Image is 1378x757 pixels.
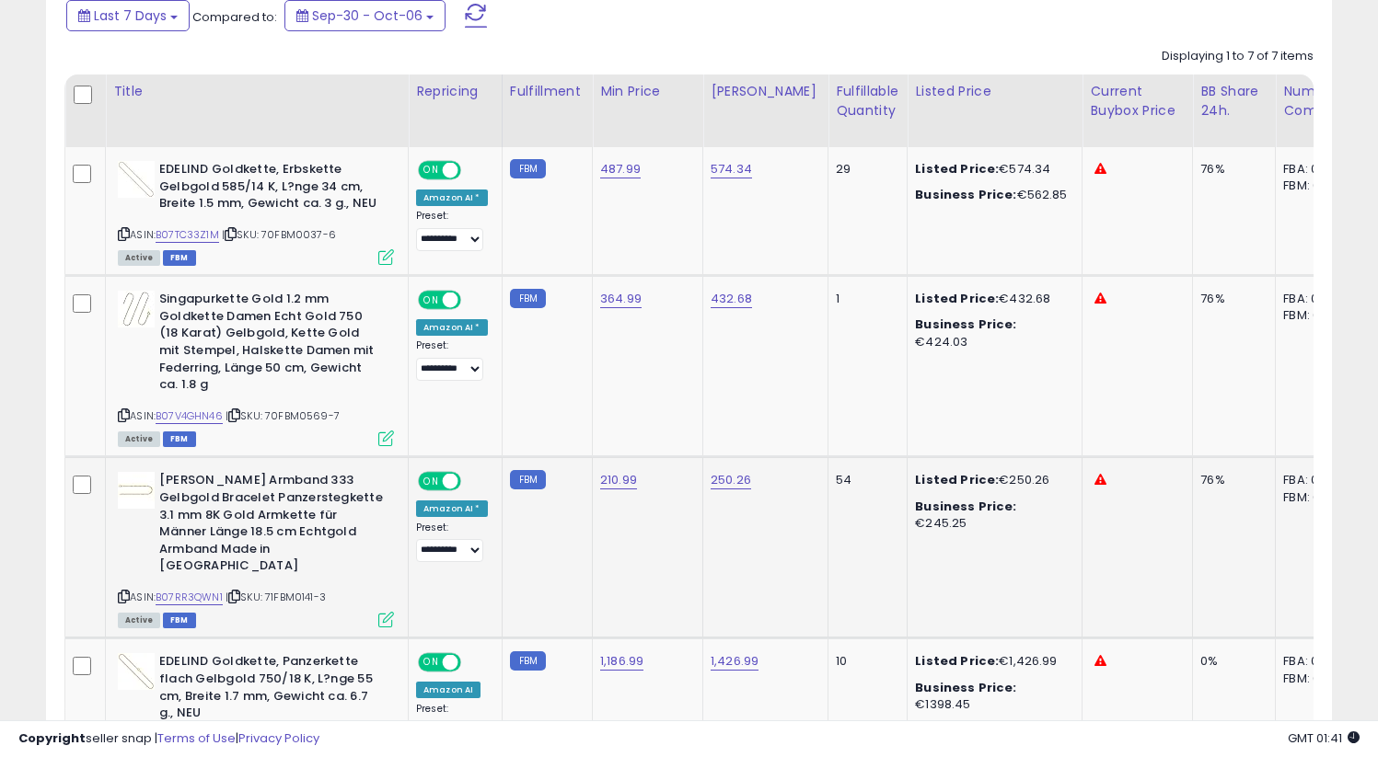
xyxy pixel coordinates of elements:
img: 31ZApUbhxOL._SL40_.jpg [118,472,155,509]
div: Displaying 1 to 7 of 7 items [1162,48,1314,65]
div: FBM: 0 [1283,307,1344,324]
div: 76% [1200,161,1261,178]
span: FBM [163,431,196,447]
span: OFF [458,655,488,671]
div: €245.25 [915,499,1068,532]
div: Repricing [416,82,494,101]
div: €574.34 [915,161,1068,178]
a: 574.34 [711,160,752,178]
div: 76% [1200,291,1261,307]
b: Business Price: [915,498,1016,515]
small: FBM [510,470,546,489]
span: Compared to: [192,8,277,26]
div: Current Buybox Price [1090,82,1185,120]
div: Amazon AI * [416,189,488,206]
div: Min Price [600,82,695,101]
span: Sep-30 - Oct-06 [312,6,423,25]
div: Preset: [416,339,488,381]
div: 0% [1200,653,1261,670]
small: FBM [510,159,546,178]
span: | SKU: 70FBM0037-6 [222,227,336,242]
span: All listings currently available for purchase on Amazon [118,613,160,628]
div: 10 [836,653,893,670]
b: Listed Price: [915,652,999,670]
div: €424.03 [915,316,1068,350]
a: Privacy Policy [238,729,319,747]
div: [PERSON_NAME] [711,82,820,101]
div: FBA: 0 [1283,472,1344,488]
span: FBM [163,613,196,628]
img: 31aUM3+yAiL._SL40_.jpg [118,161,155,198]
span: ON [420,163,443,178]
div: 54 [836,472,893,488]
b: Singapurkette Gold 1.2 mm Goldkette Damen Echt Gold 750 (18 Karat) Gelbgold, Kette Gold mit Stemp... [159,291,383,397]
b: Listed Price: [915,290,999,307]
a: 364.99 [600,290,642,308]
div: ASIN: [118,472,394,625]
img: 41V7bZUhr5L._SL40_.jpg [118,653,155,690]
span: ON [420,292,443,308]
div: Fulfillable Quantity [836,82,899,120]
a: B07TC33Z1M [156,227,219,243]
div: ASIN: [118,161,394,263]
a: 487.99 [600,160,641,178]
strong: Copyright [18,729,86,747]
a: B07V4GHN46 [156,408,223,424]
span: All listings currently available for purchase on Amazon [118,431,160,447]
div: €562.85 [915,187,1068,203]
div: Listed Price [915,82,1074,101]
img: 41PqW1SJYLL._SL40_.jpg [118,291,155,327]
div: €432.68 [915,291,1068,307]
b: Listed Price: [915,160,999,178]
span: OFF [458,292,488,308]
small: FBM [510,289,546,308]
a: 1,186.99 [600,652,643,671]
div: Amazon AI * [416,319,488,336]
div: €1,426.99 [915,653,1068,670]
div: FBA: 0 [1283,653,1344,670]
a: 250.26 [711,471,751,489]
div: 1 [836,291,893,307]
span: 2025-10-14 01:41 GMT [1288,729,1360,747]
div: €1398.45 [915,680,1068,713]
a: 210.99 [600,471,637,489]
b: Business Price: [915,679,1016,696]
div: FBM: 0 [1283,489,1344,506]
a: 432.68 [711,290,752,308]
span: FBM [163,250,196,266]
div: Amazon AI * [416,500,488,517]
span: OFF [458,163,488,178]
b: EDELIND Goldkette, Panzerkette flach Gelbgold 750/18 K, L?nge 55 cm, Breite 1.7 mm, Gewicht ca. 6... [159,653,383,726]
div: FBA: 0 [1283,161,1344,178]
b: [PERSON_NAME] Armband 333 Gelbgold Bracelet Panzerstegkette 3.1 mm 8K Gold Armkette für Männer Lä... [159,472,383,579]
span: ON [420,655,443,671]
div: 29 [836,161,893,178]
div: BB Share 24h. [1200,82,1268,120]
div: €250.26 [915,472,1068,488]
span: Last 7 Days [94,6,167,25]
div: ASIN: [118,291,394,444]
div: FBM: 0 [1283,671,1344,687]
span: ON [420,474,443,489]
small: FBM [510,651,546,671]
div: Title [113,82,400,101]
span: | SKU: 71FBM0141-3 [226,590,326,604]
div: 76% [1200,472,1261,488]
div: Num of Comp. [1283,82,1350,120]
div: FBM: 0 [1283,178,1344,194]
div: FBA: 0 [1283,291,1344,307]
div: seller snap | | [18,730,319,748]
a: 1,426.99 [711,652,758,671]
b: Business Price: [915,315,1016,333]
b: Business Price: [915,186,1016,203]
div: Preset: [416,210,488,251]
span: OFF [458,474,488,489]
b: EDELIND Goldkette, Erbskette Gelbgold 585/14 K, L?nge 34 cm, Breite 1.5 mm, Gewicht ca. 3 g., NEU [159,161,383,217]
a: B07RR3QWN1 [156,590,223,605]
div: Preset: [416,522,488,563]
span: | SKU: 70FBM0569-7 [226,408,340,423]
div: Amazon AI [416,682,481,698]
div: Fulfillment [510,82,585,101]
b: Listed Price: [915,471,999,488]
a: Terms of Use [157,729,236,747]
